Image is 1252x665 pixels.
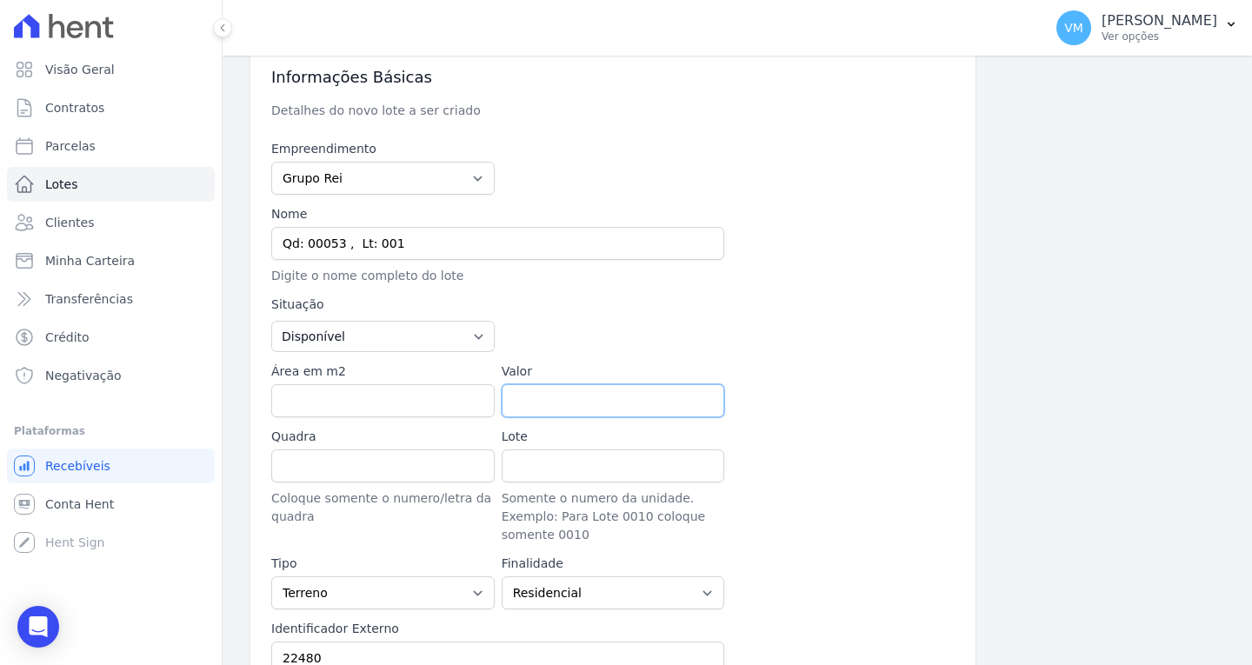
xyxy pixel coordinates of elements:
[271,205,724,223] label: Nome
[7,90,215,125] a: Contratos
[7,129,215,163] a: Parcelas
[7,358,215,393] a: Negativação
[14,421,208,442] div: Plataformas
[271,140,495,158] label: Empreendimento
[271,555,495,573] label: Tipo
[271,296,495,314] label: Situação
[1064,22,1083,34] span: VM
[7,449,215,483] a: Recebíveis
[7,487,215,522] a: Conta Hent
[271,362,495,381] label: Área em m2
[7,167,215,202] a: Lotes
[7,52,215,87] a: Visão Geral
[45,495,114,513] span: Conta Hent
[271,620,724,638] label: Identificador Externo
[1102,30,1217,43] p: Ver opções
[502,428,725,446] label: Lote
[45,99,104,116] span: Contratos
[45,137,96,155] span: Parcelas
[502,555,725,573] label: Finalidade
[45,457,110,475] span: Recebíveis
[45,252,135,269] span: Minha Carteira
[7,282,215,316] a: Transferências
[271,489,495,526] p: Coloque somente o numero/letra da quadra
[45,176,78,193] span: Lotes
[45,329,90,346] span: Crédito
[7,320,215,355] a: Crédito
[45,367,122,384] span: Negativação
[1102,12,1217,30] p: [PERSON_NAME]
[271,102,856,119] p: Detalhes do novo lote a ser criado
[502,362,725,381] label: Valor
[502,489,725,544] p: Somente o numero da unidade. Exemplo: Para Lote 0010 coloque somente 0010
[45,61,115,78] span: Visão Geral
[271,267,724,285] p: Digite o nome completo do lote
[45,290,133,308] span: Transferências
[271,428,495,446] label: Quadra
[45,214,94,231] span: Clientes
[271,67,955,88] h3: Informações Básicas
[1042,3,1252,52] button: VM [PERSON_NAME] Ver opções
[7,243,215,278] a: Minha Carteira
[17,606,59,648] div: Open Intercom Messenger
[7,205,215,240] a: Clientes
